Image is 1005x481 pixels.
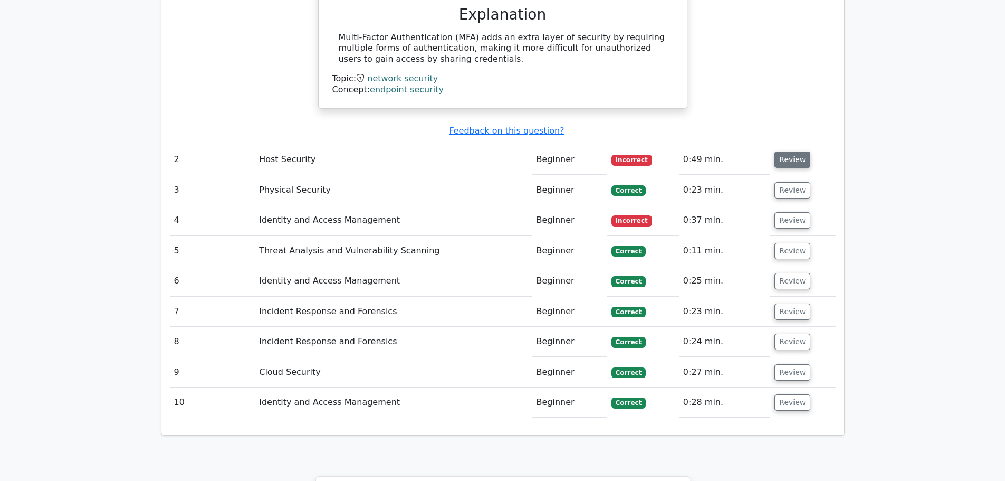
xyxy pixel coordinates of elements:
[255,327,532,357] td: Incident Response and Forensics
[774,304,810,320] button: Review
[170,236,255,266] td: 5
[611,215,652,226] span: Incorrect
[255,175,532,205] td: Physical Security
[774,394,810,411] button: Review
[367,73,438,83] a: network security
[532,175,607,205] td: Beginner
[170,388,255,418] td: 10
[170,327,255,357] td: 8
[170,205,255,235] td: 4
[255,388,532,418] td: Identity and Access Management
[332,84,673,96] div: Concept:
[611,307,646,317] span: Correct
[611,155,652,165] span: Incorrect
[611,276,646,287] span: Correct
[255,357,532,388] td: Cloud Security
[332,73,673,84] div: Topic:
[679,175,771,205] td: 0:23 min.
[170,145,255,175] td: 2
[774,364,810,381] button: Review
[255,297,532,327] td: Incident Response and Forensics
[611,185,646,196] span: Correct
[611,367,646,378] span: Correct
[611,337,646,347] span: Correct
[255,266,532,296] td: Identity and Access Management
[532,205,607,235] td: Beginner
[532,145,607,175] td: Beginner
[339,32,667,65] div: Multi-Factor Authentication (MFA) adds an extra layer of security by requiring multiple forms of ...
[679,297,771,327] td: 0:23 min.
[532,297,607,327] td: Beginner
[679,357,771,388] td: 0:27 min.
[370,84,444,95] a: endpoint security
[679,205,771,235] td: 0:37 min.
[532,266,607,296] td: Beginner
[774,273,810,289] button: Review
[611,246,646,257] span: Correct
[170,297,255,327] td: 7
[679,266,771,296] td: 0:25 min.
[679,236,771,266] td: 0:11 min.
[449,126,564,136] a: Feedback on this question?
[255,205,532,235] td: Identity and Access Management
[532,327,607,357] td: Beginner
[255,236,532,266] td: Threat Analysis and Vulnerability Scanning
[532,236,607,266] td: Beginner
[170,266,255,296] td: 6
[170,175,255,205] td: 3
[679,327,771,357] td: 0:24 min.
[611,398,646,408] span: Correct
[774,182,810,199] button: Review
[170,357,255,388] td: 9
[679,145,771,175] td: 0:49 min.
[774,152,810,168] button: Review
[774,243,810,259] button: Review
[774,334,810,350] button: Review
[774,212,810,229] button: Review
[532,357,607,388] td: Beginner
[255,145,532,175] td: Host Security
[532,388,607,418] td: Beginner
[679,388,771,418] td: 0:28 min.
[339,6,667,24] h3: Explanation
